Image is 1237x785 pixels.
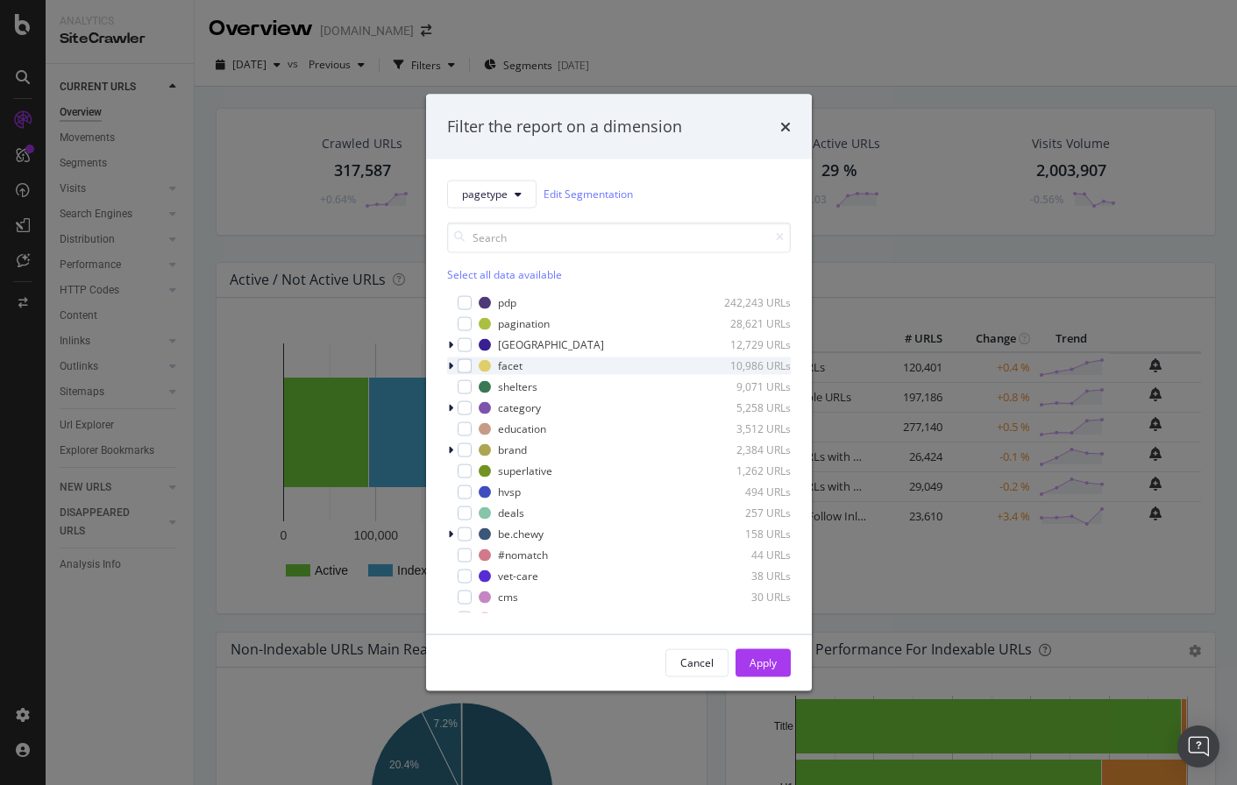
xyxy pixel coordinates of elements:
div: 30 URLs [705,590,791,605]
div: Open Intercom Messenger [1177,725,1219,767]
div: 5,258 URLs [705,400,791,415]
div: 242,243 URLs [705,295,791,310]
div: investor [498,611,537,626]
div: 44 URLs [705,548,791,562]
div: cms [498,590,518,605]
div: Cancel [680,655,714,670]
div: deals [498,506,524,520]
div: superlative [498,463,552,478]
div: category [498,400,541,415]
div: 257 URLs [705,506,791,520]
div: hvsp [498,484,521,499]
a: Edit Segmentation [544,185,633,203]
button: Cancel [665,648,729,676]
div: education [498,421,546,436]
div: 1,262 URLs [705,463,791,478]
div: 2,384 URLs [705,442,791,457]
div: 17 URLs [705,611,791,626]
div: Apply [750,655,777,670]
div: 12,729 URLs [705,337,791,352]
div: 494 URLs [705,484,791,499]
div: facet [498,358,523,373]
div: #nomatch [498,548,548,562]
div: Filter the report on a dimension [447,116,682,138]
div: modal [426,95,812,691]
div: 158 URLs [705,527,791,541]
div: 3,512 URLs [705,421,791,436]
div: 38 URLs [705,569,791,583]
div: Select all data available [447,266,791,281]
div: vet-care [498,569,538,583]
div: be.chewy [498,527,544,541]
div: 28,621 URLs [705,316,791,331]
div: 10,986 URLs [705,358,791,373]
div: pagination [498,316,550,331]
div: times [780,116,791,138]
div: brand [498,442,527,457]
div: shelters [498,379,537,394]
button: pagetype [447,180,537,208]
div: pdp [498,295,516,310]
div: 9,071 URLs [705,379,791,394]
span: pagetype [462,187,508,202]
div: [GEOGRAPHIC_DATA] [498,337,604,352]
button: Apply [736,648,791,676]
input: Search [447,222,791,252]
